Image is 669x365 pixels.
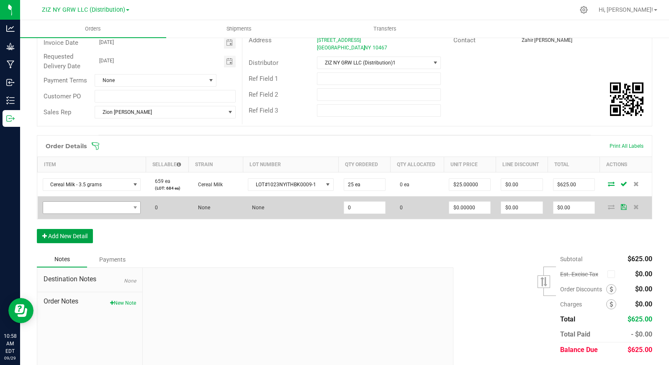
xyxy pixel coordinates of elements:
span: [PERSON_NAME] [534,37,572,43]
input: 0 [501,202,542,213]
th: Line Discount [496,157,548,172]
span: LOT#1023NYITHBK0009-1 [248,179,322,190]
a: Orders [20,20,166,38]
qrcode: 00001081 [610,82,643,116]
span: Order Notes [44,296,136,306]
span: 0 ea [396,182,409,188]
span: Total [560,315,575,323]
span: Charges [560,301,606,308]
span: Payment Terms [44,77,87,84]
span: Toggle calendar [224,56,236,67]
span: Transfers [362,25,408,33]
span: [GEOGRAPHIC_DATA] [317,45,365,51]
span: Est. Excise Tax [560,271,604,278]
span: Requested Delivery Date [44,53,80,70]
span: Balance Due [560,346,598,354]
span: Orders [74,25,112,33]
input: 0 [449,202,490,213]
p: 10:58 AM EDT [4,332,16,355]
th: Lot Number [243,157,338,172]
span: None [248,205,264,211]
span: 0 [151,205,158,211]
span: $0.00 [635,300,652,308]
th: Qty Ordered [339,157,391,172]
th: Unit Price [444,157,496,172]
th: Strain [189,157,243,172]
span: 659 ea [151,178,170,184]
span: 10467 [373,45,387,51]
span: - $0.00 [631,330,652,338]
span: Zion [PERSON_NAME] [95,106,225,118]
button: Add New Detail [37,229,93,243]
inline-svg: Manufacturing [6,60,15,69]
span: Ref Field 3 [249,107,278,114]
span: ZIZ NY GRW LLC (Distribution) [42,6,125,13]
inline-svg: Inventory [6,96,15,105]
input: 0 [553,202,594,213]
span: NY [364,45,371,51]
span: Delete Order Detail [630,204,643,209]
span: None [194,205,210,211]
input: 0 [449,179,490,190]
th: Actions [600,157,652,172]
span: Zahir [522,37,533,43]
span: Calculate excise tax [607,269,619,280]
h1: Order Details [46,143,87,149]
th: Sellable [146,157,188,172]
span: Save Order Detail [618,204,630,209]
span: None [95,75,206,86]
span: [STREET_ADDRESS] [317,37,361,43]
span: Invoice Date [44,39,78,46]
a: Transfers [312,20,458,38]
span: Hi, [PERSON_NAME]! [599,6,653,13]
span: Save Order Detail [618,181,630,186]
span: Distributor [249,59,278,67]
div: Payments [87,252,137,267]
span: Ref Field 1 [249,75,278,82]
span: Subtotal [560,256,582,262]
span: Ref Field 2 [249,91,278,98]
span: NO DATA FOUND [43,178,141,191]
inline-svg: Outbound [6,114,15,123]
input: 0 [344,202,385,213]
span: Sales Rep [44,108,71,116]
span: Delete Order Detail [630,181,643,186]
div: Manage settings [579,6,589,14]
span: Destination Notes [44,274,136,284]
span: NO DATA FOUND [43,201,141,214]
span: $625.00 [628,255,652,263]
span: 0 [396,205,403,211]
a: Shipments [166,20,312,38]
inline-svg: Grow [6,42,15,51]
span: Order Discounts [560,286,606,293]
th: Qty Allocated [391,157,444,172]
span: Customer PO [44,93,81,100]
span: Address [249,36,272,44]
span: $0.00 [635,285,652,293]
span: Total Paid [560,330,590,338]
span: $625.00 [628,346,652,354]
input: 0 [344,179,385,190]
img: Scan me! [610,82,643,116]
span: Contact [453,36,476,44]
span: Cereal Milk - 3.5 grams [43,179,130,190]
th: Item [38,157,146,172]
span: $625.00 [628,315,652,323]
input: 0 [501,179,542,190]
p: (LOT: 684 ea) [151,185,183,191]
th: Total [548,157,600,172]
inline-svg: Inbound [6,78,15,87]
div: Notes [37,252,87,267]
p: 09/29 [4,355,16,361]
span: Toggle calendar [224,37,236,49]
span: ZIZ NY GRW LLC (Distribution)1 [317,57,430,69]
span: , [363,45,364,51]
span: $0.00 [635,270,652,278]
span: Cereal Milk [194,182,223,188]
button: New Note [110,299,136,307]
inline-svg: Analytics [6,24,15,33]
span: Shipments [215,25,263,33]
span: None [124,278,136,284]
input: 0 [553,179,594,190]
iframe: Resource center [8,298,33,323]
